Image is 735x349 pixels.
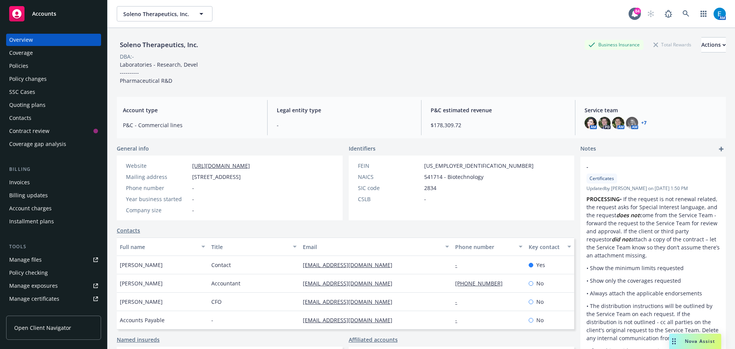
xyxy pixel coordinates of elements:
[9,267,48,279] div: Policy checking
[9,34,33,46] div: Overview
[117,6,212,21] button: Soleno Therapeutics, Inc.
[303,243,441,251] div: Email
[126,195,189,203] div: Year business started
[536,316,544,324] span: No
[6,125,101,137] a: Contract review
[9,189,48,202] div: Billing updates
[6,202,101,215] a: Account charges
[6,243,101,251] div: Tools
[126,162,189,170] div: Website
[6,99,101,111] a: Quoting plans
[612,117,624,129] img: photo
[586,163,700,171] span: -
[117,238,208,256] button: Full name
[714,8,726,20] img: photo
[678,6,694,21] a: Search
[211,298,222,306] span: CFO
[701,38,726,52] div: Actions
[358,173,421,181] div: NAICS
[9,138,66,150] div: Coverage gap analysis
[6,60,101,72] a: Policies
[303,298,399,305] a: [EMAIL_ADDRESS][DOMAIN_NAME]
[626,117,638,129] img: photo
[641,121,647,125] a: +7
[6,306,101,318] a: Manage claims
[358,162,421,170] div: FEIN
[120,52,134,61] div: DBA: -
[300,238,452,256] button: Email
[669,334,721,349] button: Nova Assist
[9,202,52,215] div: Account charges
[586,302,720,342] p: • The distribution instructions will be outlined by the Service Team on each request. If the dist...
[126,206,189,214] div: Company size
[9,176,30,188] div: Invoices
[701,37,726,52] button: Actions
[9,280,58,292] div: Manage exposures
[120,279,163,287] span: [PERSON_NAME]
[424,195,426,203] span: -
[590,175,614,182] span: Certificates
[585,117,597,129] img: photo
[6,112,101,124] a: Contacts
[6,280,101,292] a: Manage exposures
[643,6,658,21] a: Start snowing
[349,336,398,344] a: Affiliated accounts
[661,6,676,21] a: Report a Bug
[696,6,711,21] a: Switch app
[6,3,101,25] a: Accounts
[277,106,412,114] span: Legal entity type
[9,125,49,137] div: Contract review
[586,185,720,192] span: Updated by [PERSON_NAME] on [DATE] 1:50 PM
[9,254,42,266] div: Manage files
[6,215,101,228] a: Installment plans
[277,121,412,129] span: -
[685,338,715,344] span: Nova Assist
[431,106,566,114] span: P&C estimated revenue
[586,289,720,297] p: • Always attach the applicable endorsements
[612,236,631,243] em: did not
[211,279,240,287] span: Accountant
[358,184,421,192] div: SIC code
[9,293,59,305] div: Manage certificates
[586,195,720,259] p: • If the request is not renewal related, the request asks for Special Interest language, and the ...
[455,261,463,269] a: -
[6,34,101,46] a: Overview
[211,261,231,269] span: Contact
[650,40,695,49] div: Total Rewards
[536,298,544,306] span: No
[455,280,509,287] a: [PHONE_NUMBER]
[6,73,101,85] a: Policy changes
[123,106,258,114] span: Account type
[424,184,436,192] span: 2834
[6,176,101,188] a: Invoices
[586,264,720,272] p: • Show the minimum limits requested
[455,243,514,251] div: Phone number
[192,206,194,214] span: -
[9,60,28,72] div: Policies
[123,10,189,18] span: Soleno Therapeutics, Inc.
[6,138,101,150] a: Coverage gap analysis
[303,280,399,287] a: [EMAIL_ADDRESS][DOMAIN_NAME]
[192,195,194,203] span: -
[536,279,544,287] span: No
[669,334,679,349] div: Drag to move
[208,238,300,256] button: Title
[14,324,71,332] span: Open Client Navigator
[211,243,288,251] div: Title
[120,316,165,324] span: Accounts Payable
[192,162,250,169] a: [URL][DOMAIN_NAME]
[580,144,596,154] span: Notes
[6,254,101,266] a: Manage files
[6,47,101,59] a: Coverage
[6,293,101,305] a: Manage certificates
[126,184,189,192] div: Phone number
[452,238,525,256] button: Phone number
[455,298,463,305] a: -
[117,144,149,152] span: General info
[123,121,258,129] span: P&C - Commercial lines
[6,189,101,202] a: Billing updates
[120,243,197,251] div: Full name
[585,106,720,114] span: Service team
[349,144,376,152] span: Identifiers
